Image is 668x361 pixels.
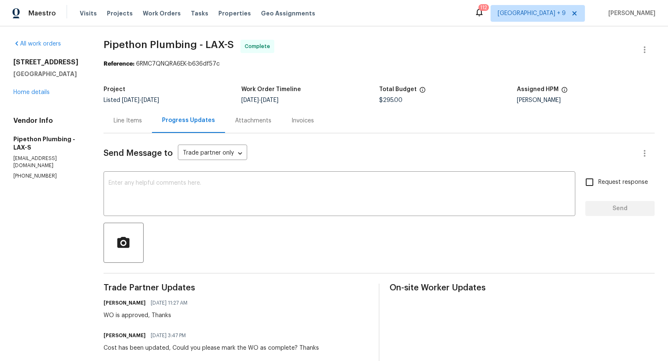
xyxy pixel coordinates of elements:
[379,86,417,92] h5: Total Budget
[104,40,234,50] span: Pipethon Plumbing - LAX-S
[114,117,142,125] div: Line Items
[390,284,655,292] span: On-site Worker Updates
[13,89,50,95] a: Home details
[235,117,271,125] div: Attachments
[13,41,61,47] a: All work orders
[598,178,648,187] span: Request response
[561,86,568,97] span: The hpm assigned to this work order.
[162,116,215,125] div: Progress Updates
[291,117,314,125] div: Invoices
[191,10,208,16] span: Tasks
[13,58,83,66] h2: [STREET_ADDRESS]
[104,299,146,307] h6: [PERSON_NAME]
[261,9,315,18] span: Geo Assignments
[605,9,655,18] span: [PERSON_NAME]
[13,173,83,180] p: [PHONE_NUMBER]
[104,311,192,320] div: WO is approved, Thanks
[241,97,278,103] span: -
[122,97,159,103] span: -
[80,9,97,18] span: Visits
[261,97,278,103] span: [DATE]
[104,60,655,68] div: 6RMC7QNQRA6EK-b636df57c
[104,331,146,340] h6: [PERSON_NAME]
[107,9,133,18] span: Projects
[142,97,159,103] span: [DATE]
[517,86,559,92] h5: Assigned HPM
[104,86,125,92] h5: Project
[13,70,83,78] h5: [GEOGRAPHIC_DATA]
[241,86,301,92] h5: Work Order Timeline
[498,9,566,18] span: [GEOGRAPHIC_DATA] + 9
[379,97,402,103] span: $295.00
[122,97,139,103] span: [DATE]
[104,61,134,67] b: Reference:
[13,117,83,125] h4: Vendor Info
[104,97,159,103] span: Listed
[517,97,655,103] div: [PERSON_NAME]
[241,97,259,103] span: [DATE]
[13,135,83,152] h5: Pipethon Plumbing - LAX-S
[218,9,251,18] span: Properties
[178,147,247,160] div: Trade partner only
[419,86,426,97] span: The total cost of line items that have been proposed by Opendoor. This sum includes line items th...
[104,149,173,158] span: Send Message to
[151,331,186,340] span: [DATE] 3:47 PM
[13,155,83,169] p: [EMAIL_ADDRESS][DOMAIN_NAME]
[143,9,181,18] span: Work Orders
[28,9,56,18] span: Maestro
[104,284,369,292] span: Trade Partner Updates
[245,42,273,51] span: Complete
[480,3,487,12] div: 112
[151,299,187,307] span: [DATE] 11:27 AM
[104,344,319,352] div: Cost has been updated, Could you please mark the WO as complete? Thanks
